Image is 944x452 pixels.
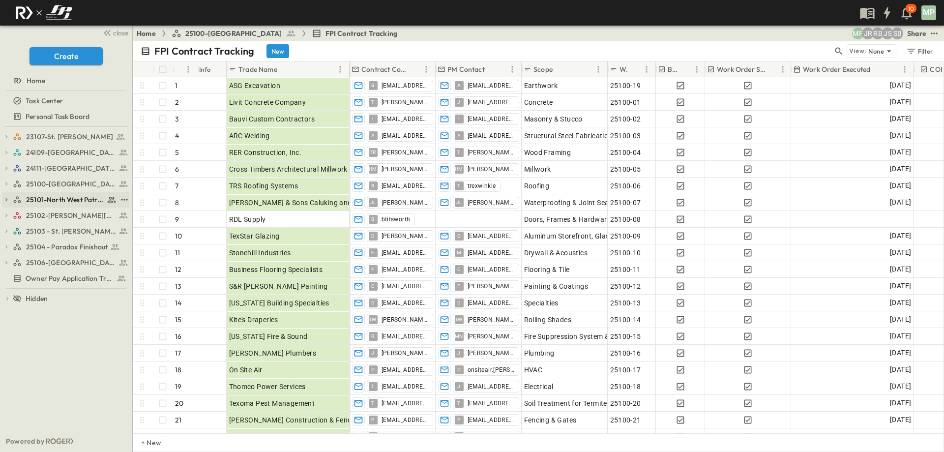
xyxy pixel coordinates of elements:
div: Monica Pruteanu (mpruteanu@fpibuilders.com) [852,28,864,39]
span: LW [370,319,377,320]
span: [EMAIL_ADDRESS][DOMAIN_NAME] [468,416,515,424]
span: On Site Air [229,365,263,375]
div: Regina Barnett (rbarnett@fpibuilders.com) [872,28,884,39]
span: [PERSON_NAME][EMAIL_ADDRESS][DOMAIN_NAME] [382,232,429,240]
div: 25101-North West Patrol Divisiontest [2,192,130,208]
span: A [457,85,461,86]
button: New [266,44,289,58]
p: 3 [175,114,179,124]
span: 25100-07 [610,198,641,208]
p: 7 [175,181,178,191]
span: [PERSON_NAME] [468,316,515,324]
span: M [457,252,461,253]
span: 24109-St. Teresa of Calcutta Parish Hall [26,148,116,157]
a: 25106-St. Andrews Parking Lot [13,256,128,270]
div: 25103 - St. [PERSON_NAME] Phase 2test [2,223,130,239]
div: 24109-St. Teresa of Calcutta Parish Halltest [2,145,130,160]
p: FPI Contract Tracking [154,44,255,58]
span: [PERSON_NAME] Landscape Construction [229,432,365,442]
span: Structural Steel Fabrication & Erection [524,131,648,141]
span: [DATE] [890,431,911,442]
p: None [868,46,884,56]
span: 25100-06 [610,181,641,191]
span: Roofing [524,181,550,191]
a: 25100-Vanguard Prep School [13,177,128,191]
span: [PERSON_NAME][EMAIL_ADDRESS][DOMAIN_NAME] [468,433,515,441]
span: 25100-20 [610,398,641,408]
span: Kite's Draperies [229,315,278,325]
button: Menu [506,63,518,75]
p: Scope [533,64,553,74]
p: View: [849,46,866,57]
span: Flooring & Tile [524,265,570,274]
button: Menu [691,63,703,75]
button: Create [29,47,103,65]
span: Bauvi Custom Contractors [229,114,315,124]
button: Menu [334,63,346,75]
div: Sterling Barnett (sterling@fpibuilders.com) [891,28,903,39]
span: ARC Welding [229,131,270,141]
p: 14 [175,298,181,308]
span: A [371,135,375,136]
div: 25106-St. Andrews Parking Lottest [2,255,130,271]
span: [US_STATE] Fire & Sound [229,331,308,341]
button: Filter [902,44,936,58]
span: Personal Task Board [26,112,89,121]
span: Landscape & Irrigation [524,432,598,442]
span: 24111-[GEOGRAPHIC_DATA] [26,163,116,173]
span: Earthwork [524,81,558,90]
span: onsiteair.[PERSON_NAME] [468,366,515,374]
span: 25100-22 [610,432,641,442]
a: 25103 - St. [PERSON_NAME] Phase 2 [13,224,128,238]
a: 25102-Christ The Redeemer Anglican Church [13,209,128,222]
span: [PERSON_NAME] [382,149,429,156]
span: T [457,185,460,186]
p: 5 [175,148,179,157]
p: Contract Contact [361,64,408,74]
span: [DATE] [890,113,911,124]
span: [DATE] [890,130,911,141]
div: Personal Task Boardtest [2,109,130,124]
span: [EMAIL_ADDRESS][DOMAIN_NAME] [382,416,429,424]
span: [EMAIL_ADDRESS][DOMAIN_NAME] [382,399,429,407]
span: 25106-St. Andrews Parking Lot [26,258,116,268]
div: 23107-St. [PERSON_NAME]test [2,129,130,145]
div: MP [921,5,936,20]
a: Personal Task Board [2,110,128,123]
span: [EMAIL_ADDRESS][DOMAIN_NAME] [468,115,515,123]
span: [DATE] [890,297,911,308]
span: [PERSON_NAME][EMAIL_ADDRESS][PERSON_NAME][DOMAIN_NAME] [468,349,515,357]
span: [EMAIL_ADDRESS][DOMAIN_NAME] [382,266,429,273]
span: [PERSON_NAME][EMAIL_ADDRESS][PERSON_NAME][DOMAIN_NAME] [382,349,429,357]
span: 25100-12 [610,281,641,291]
nav: breadcrumbs [137,29,403,38]
div: Info [199,56,211,83]
p: 9 [175,214,179,224]
span: [PERSON_NAME][EMAIL_ADDRESS][DOMAIN_NAME] [468,282,515,290]
span: Stonehill Industries [229,248,291,258]
span: 25103 - St. [PERSON_NAME] Phase 2 [26,226,116,236]
span: HVAC [524,365,543,375]
span: Doors, Frames & Hardware [524,214,611,224]
p: Work Order Executed [803,64,870,74]
span: [PERSON_NAME] Construction & Fence [229,415,355,425]
span: Fencing & Gates [524,415,577,425]
span: 25100-15 [610,331,641,341]
span: ASG Excavation [229,81,281,90]
span: [PERSON_NAME] [382,199,429,207]
span: 25100-Vanguard Prep School [26,179,116,189]
span: 25100-03 [610,131,641,141]
span: 25100-05 [610,164,641,174]
span: close [113,28,128,38]
span: [EMAIL_ADDRESS][DOMAIN_NAME] [468,249,515,257]
div: Jesse Sullivan (jsullivan@fpibuilders.com) [882,28,893,39]
span: Rolling Shades [524,315,572,325]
